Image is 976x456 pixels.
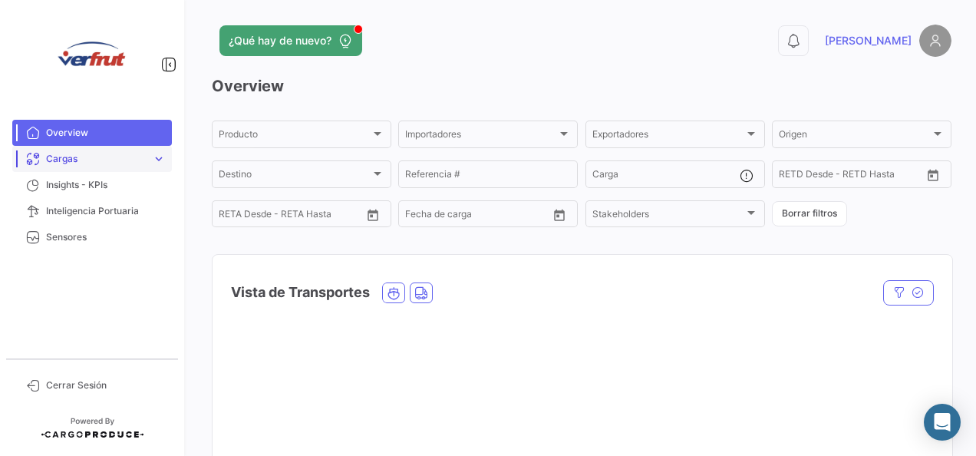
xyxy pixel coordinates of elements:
[12,172,172,198] a: Insights - KPIs
[46,178,166,192] span: Insights - KPIs
[219,211,246,222] input: Desde
[12,224,172,250] a: Sensores
[46,378,166,392] span: Cerrar Sesión
[825,33,912,48] span: [PERSON_NAME]
[592,131,744,142] span: Exportadores
[361,203,384,226] button: Open calendar
[231,282,370,303] h4: Vista de Transportes
[924,404,961,441] div: Abrir Intercom Messenger
[772,201,847,226] button: Borrar filtros
[592,211,744,222] span: Stakeholders
[411,283,432,302] button: Land
[46,230,166,244] span: Sensores
[219,25,362,56] button: ¿Qué hay de nuevo?
[779,171,806,182] input: Desde
[405,131,557,142] span: Importadores
[219,171,371,182] span: Destino
[46,126,166,140] span: Overview
[922,164,945,187] button: Open calendar
[817,171,885,182] input: Hasta
[219,131,371,142] span: Producto
[212,75,951,97] h3: Overview
[443,211,512,222] input: Hasta
[257,211,325,222] input: Hasta
[46,152,146,166] span: Cargas
[12,198,172,224] a: Inteligencia Portuaria
[383,283,404,302] button: Ocean
[54,18,130,95] img: verfrut.png
[46,204,166,218] span: Inteligencia Portuaria
[229,33,331,48] span: ¿Qué hay de nuevo?
[779,131,931,142] span: Origen
[548,203,571,226] button: Open calendar
[12,120,172,146] a: Overview
[919,25,951,57] img: placeholder-user.png
[405,211,433,222] input: Desde
[152,152,166,166] span: expand_more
